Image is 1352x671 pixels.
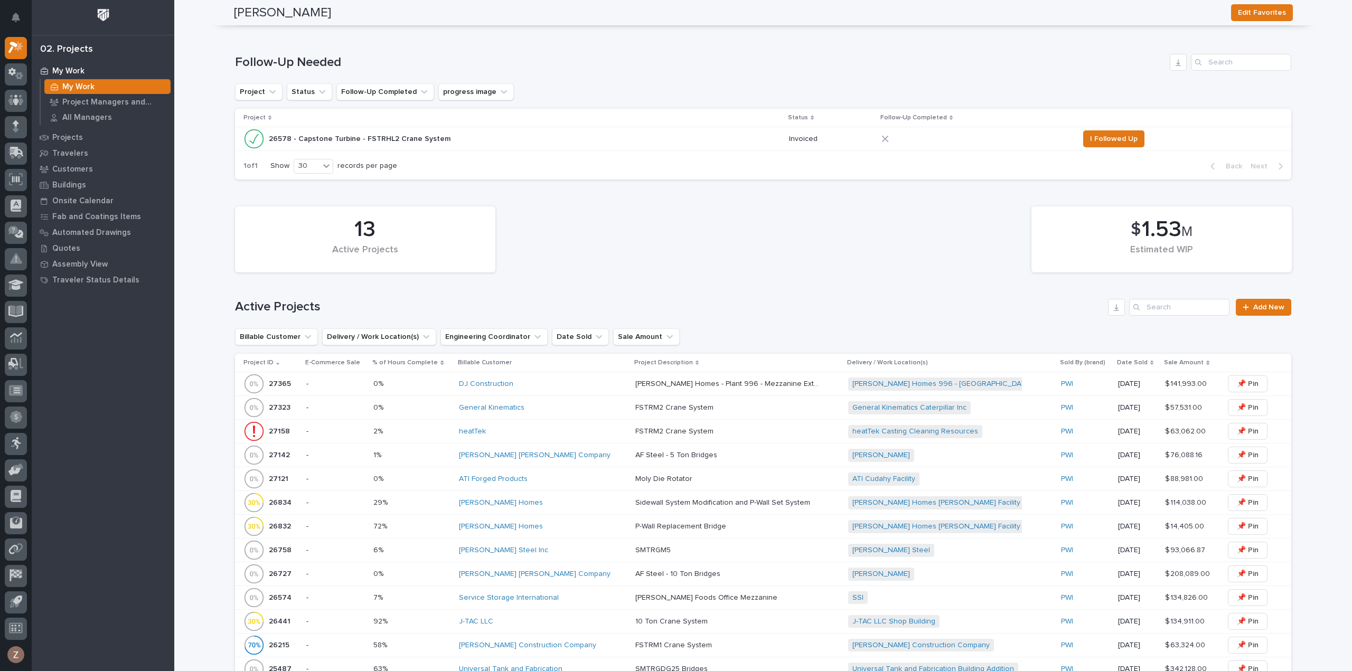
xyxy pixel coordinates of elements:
button: Date Sold [552,328,609,345]
button: progress image [438,83,514,100]
a: [PERSON_NAME] [PERSON_NAME] Company [459,570,611,579]
p: [DATE] [1118,427,1157,436]
p: Project ID [243,357,274,368]
p: 0% [373,377,386,389]
a: General Kinematics Caterpillar Inc [852,403,966,412]
p: 0% [373,472,386,484]
p: 26441 [269,615,293,626]
input: Search [1191,54,1291,71]
p: Automated Drawings [52,228,131,238]
p: P-Wall Replacement Bridge [635,520,728,531]
a: PWI [1061,427,1073,436]
a: heatTek Casting Cleaning Resources [852,427,978,436]
p: [DATE] [1118,475,1157,484]
p: Buildings [52,181,86,190]
p: Sold By (brand) [1060,357,1105,368]
div: Estimated WIP [1049,244,1274,267]
span: 📌 Pin [1237,401,1259,414]
a: Buildings [32,177,174,193]
p: - [306,617,365,626]
p: Projects [52,133,83,143]
a: [PERSON_NAME] [PERSON_NAME] Company [459,451,611,460]
a: Onsite Calendar [32,193,174,209]
p: Invoiced [789,135,873,144]
a: [PERSON_NAME] Steel [852,546,930,555]
a: [PERSON_NAME] Construction Company [459,641,596,650]
p: FSTRM1 Crane System [635,639,714,650]
a: Projects [32,129,174,145]
a: Project Managers and Engineers [41,94,174,109]
p: 26574 [269,591,294,602]
p: $ 134,911.00 [1165,615,1207,626]
p: 26758 [269,544,294,555]
tr: 2715827158 -2%2% heatTek FSTRM2 Crane SystemFSTRM2 Crane System heatTek Casting Cleaning Resource... [235,420,1291,443]
p: Assembly View [52,260,108,269]
p: 1% [373,449,383,460]
p: 26727 [269,568,294,579]
p: My Work [62,82,95,92]
p: - [306,593,365,602]
h1: Active Projects [235,299,1104,315]
tr: 2736527365 -0%0% DJ Construction [PERSON_NAME] Homes - Plant 996 - Mezzanine Extension and Catwal... [235,372,1291,396]
p: FSTRM2 Crane System [635,425,716,436]
p: Status [788,112,808,124]
tr: 26578 - Capstone Turbine - FSTRHL2 Crane System26578 - Capstone Turbine - FSTRHL2 Crane System In... [235,127,1291,150]
p: $ 88,981.00 [1165,472,1205,484]
button: 📌 Pin [1228,613,1267,630]
p: - [306,570,365,579]
p: [DATE] [1118,593,1157,602]
button: 📌 Pin [1228,470,1267,487]
p: - [306,498,365,507]
p: 0% [373,568,386,579]
p: [DATE] [1118,522,1157,531]
a: [PERSON_NAME] Homes [459,522,543,531]
button: users-avatar [5,644,27,666]
a: Automated Drawings [32,224,174,240]
p: Project Managers and Engineers [62,98,166,107]
p: - [306,641,365,650]
p: $ 63,324.00 [1165,639,1207,650]
span: 📌 Pin [1237,472,1259,485]
a: ATI Cudahy Facility [852,475,915,484]
a: [PERSON_NAME] Steel Inc [459,546,548,555]
p: 7% [373,591,385,602]
a: PWI [1061,593,1073,602]
p: Onsite Calendar [52,196,114,206]
button: I Followed Up [1083,130,1144,147]
tr: 2675826758 -6%6% [PERSON_NAME] Steel Inc SMTRGM5SMTRGM5 [PERSON_NAME] Steel PWI [DATE]$ 93,066.87... [235,538,1291,562]
span: I Followed Up [1090,133,1138,145]
button: Project [235,83,283,100]
button: 📌 Pin [1228,637,1267,654]
span: 📌 Pin [1237,544,1259,556]
a: PWI [1061,570,1073,579]
p: [DATE] [1118,451,1157,460]
a: [PERSON_NAME] Homes [PERSON_NAME] Facility [852,522,1020,531]
button: 📌 Pin [1228,542,1267,559]
span: $ [1131,220,1141,240]
button: 📌 Pin [1228,375,1267,392]
span: M [1181,225,1193,239]
p: 0% [373,401,386,412]
a: [PERSON_NAME] [852,570,910,579]
p: Fab and Coatings Items [52,212,141,222]
tr: 2657426574 -7%7% Service Storage International [PERSON_NAME] Foods Office Mezzanine[PERSON_NAME] ... [235,586,1291,610]
p: $ 208,089.00 [1165,568,1212,579]
p: 27142 [269,449,292,460]
a: PWI [1061,475,1073,484]
p: - [306,451,365,460]
a: PWI [1061,522,1073,531]
a: PWI [1061,403,1073,412]
span: 📌 Pin [1237,591,1259,604]
p: All Managers [62,113,112,122]
p: 27365 [269,377,293,389]
a: Traveler Status Details [32,272,174,288]
p: % of Hours Complete [372,357,438,368]
tr: 2672726727 -0%0% [PERSON_NAME] [PERSON_NAME] Company AF Steel - 10 Ton BridgesAF Steel - 10 Ton B... [235,562,1291,586]
a: Fab and Coatings Items [32,209,174,224]
button: Next [1246,162,1291,171]
p: 1 of 1 [235,153,266,179]
p: AF Steel - 5 Ton Bridges [635,449,719,460]
a: [PERSON_NAME] [852,451,910,460]
a: [PERSON_NAME] Construction Company [852,641,990,650]
div: 30 [294,160,320,172]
